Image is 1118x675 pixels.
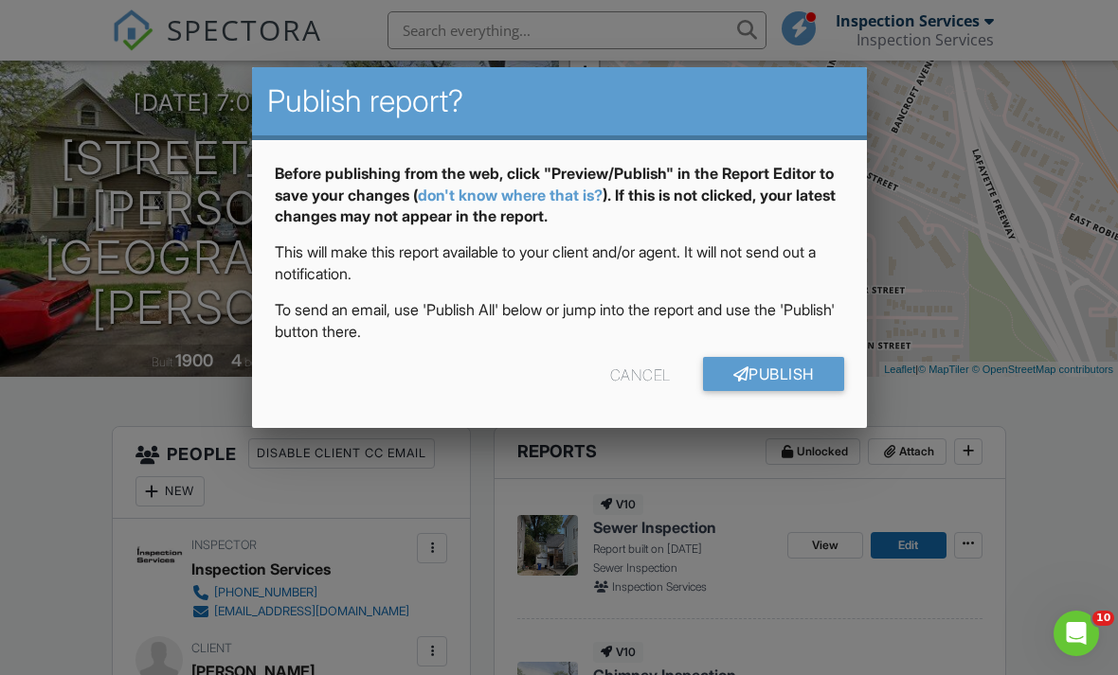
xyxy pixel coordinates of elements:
[1054,611,1099,656] iframe: Intercom live chat
[275,163,844,241] div: Before publishing from the web, click "Preview/Publish" in the Report Editor to save your changes...
[267,82,852,120] h2: Publish report?
[275,299,844,342] p: To send an email, use 'Publish All' below or jump into the report and use the 'Publish' button th...
[418,186,603,204] a: don't know where that is?
[703,357,844,391] a: Publish
[1092,611,1114,626] span: 10
[275,241,844,284] p: This will make this report available to your client and/or agent. It will not send out a notifica...
[610,357,671,391] div: Cancel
